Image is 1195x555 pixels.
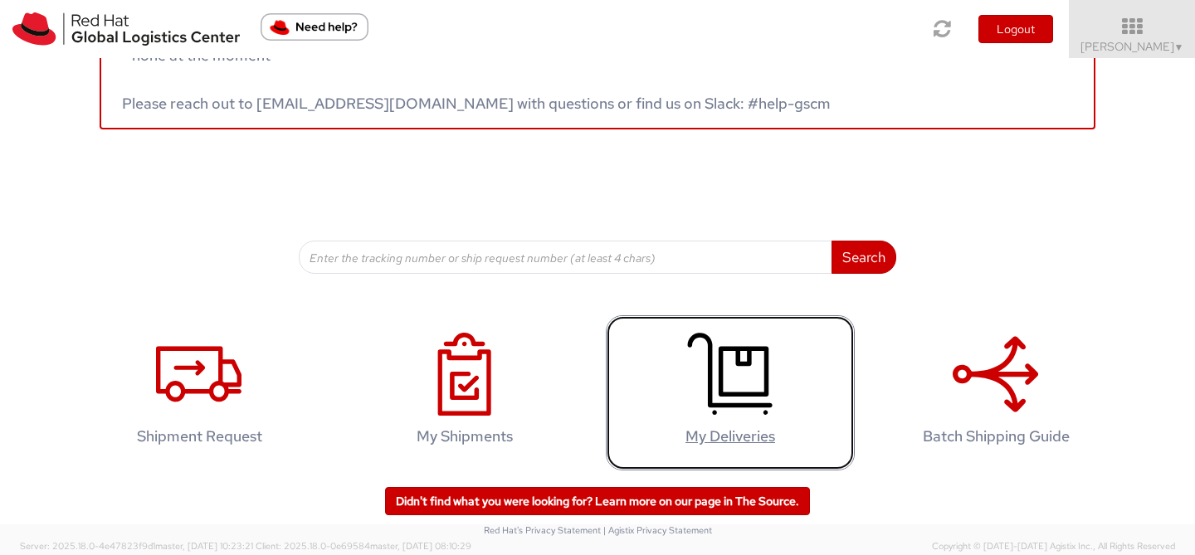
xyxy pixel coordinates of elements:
a: Batch Shipping Guide [871,315,1120,470]
button: Logout [978,15,1053,43]
a: My Shipments [340,315,589,470]
span: - none at the moment Please reach out to [EMAIL_ADDRESS][DOMAIN_NAME] with questions or find us o... [122,46,831,113]
a: My Deliveries [606,315,855,470]
h4: My Shipments [358,428,572,445]
span: master, [DATE] 10:23:21 [155,540,253,552]
h4: Shipment Request [92,428,306,445]
span: master, [DATE] 08:10:29 [370,540,471,552]
h4: Batch Shipping Guide [889,428,1103,445]
a: | Agistix Privacy Statement [603,524,712,536]
span: [PERSON_NAME] [1080,39,1184,54]
a: Shipment Request [75,315,324,470]
a: Red Hat's Privacy Statement [484,524,601,536]
img: rh-logistics-00dfa346123c4ec078e1.svg [12,12,240,46]
button: Search [832,241,896,274]
input: Enter the tracking number or ship request number (at least 4 chars) [299,241,832,274]
span: ▼ [1174,41,1184,54]
button: Need help? [261,13,368,41]
span: Copyright © [DATE]-[DATE] Agistix Inc., All Rights Reserved [932,540,1175,553]
span: Server: 2025.18.0-4e47823f9d1 [20,540,253,552]
span: Client: 2025.18.0-0e69584 [256,540,471,552]
a: Didn't find what you were looking for? Learn more on our page in The Source. [385,487,810,515]
h4: My Deliveries [623,428,837,445]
